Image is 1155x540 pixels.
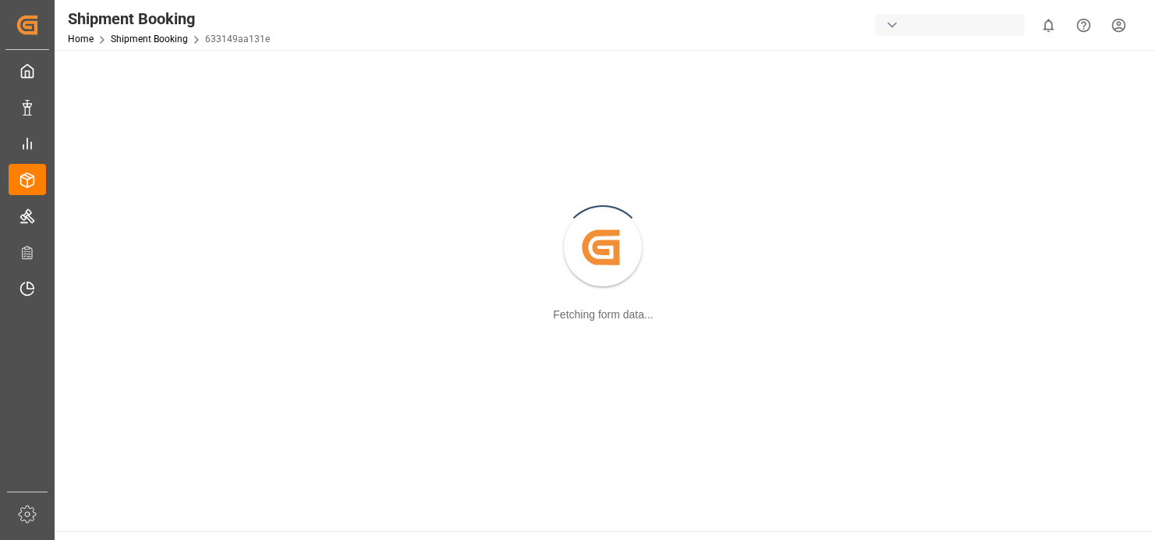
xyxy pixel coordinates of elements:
[553,307,653,323] div: Fetching form data...
[68,7,270,30] div: Shipment Booking
[68,34,94,44] a: Home
[1066,8,1101,43] button: Help Center
[111,34,188,44] a: Shipment Booking
[1031,8,1066,43] button: show 0 new notifications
